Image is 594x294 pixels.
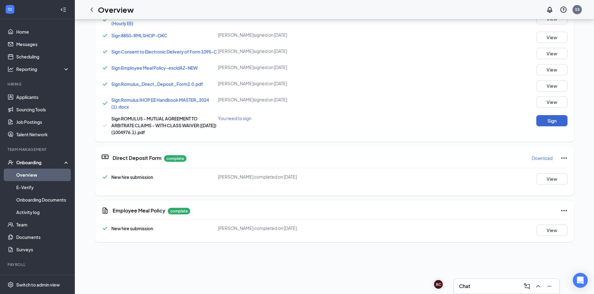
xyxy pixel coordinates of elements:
[16,50,70,63] a: Scheduling
[575,7,580,12] div: S5
[573,273,588,288] div: Open Intercom Messenger
[113,155,162,161] h5: Direct Deposit Form
[101,32,109,39] svg: Checkmark
[101,16,109,24] svg: Checkmark
[7,66,14,72] svg: Analysis
[111,116,216,135] span: Sign ROMULUS - MUTUAL AGREEMENT TO ARBITRATE CLAIMS - WITH CLASS WAIVER ([DATE])(1004976.1).pdf
[16,38,70,50] a: Messages
[101,122,109,129] svg: Checkmark
[531,153,553,163] button: Download
[534,282,542,290] svg: ChevronUp
[16,218,70,231] a: Team
[16,231,70,243] a: Documents
[111,49,217,54] a: Sign Consent to Electronic Delivery of Form 1095-C
[16,66,70,72] div: Reporting
[544,281,554,291] button: Minimize
[218,80,374,86] div: [PERSON_NAME] signed on [DATE]
[101,48,109,55] svg: Checkmark
[16,169,70,181] a: Overview
[111,65,198,71] a: Sign Employee Meal Policy-excldAZ-NEW
[560,207,568,214] svg: Ellipses
[7,147,68,152] div: Team Management
[523,282,531,290] svg: ComposeMessage
[16,128,70,141] a: Talent Network
[101,173,109,181] svg: Checkmark
[536,96,567,108] button: View
[560,6,567,13] svg: QuestionInfo
[218,115,374,121] div: You need to sign
[101,64,109,72] svg: Checkmark
[101,207,109,214] svg: CustomFormIcon
[16,91,70,103] a: Applicants
[111,226,153,231] span: New hire submission
[7,159,14,166] svg: UserCheck
[101,153,109,161] svg: DirectDepositIcon
[536,48,567,59] button: View
[7,262,68,267] div: Payroll
[101,225,109,232] svg: Checkmark
[7,6,13,12] svg: WorkstreamLogo
[60,7,66,13] svg: Collapse
[16,103,70,116] a: Sourcing Tools
[101,100,109,107] svg: Checkmark
[546,282,553,290] svg: Minimize
[98,4,134,15] h1: Overview
[7,282,14,288] svg: Settings
[459,283,470,290] h3: Chat
[16,271,70,284] a: PayrollCrown
[16,159,64,166] div: Onboarding
[7,82,68,87] div: Hiring
[164,155,186,162] p: complete
[218,48,374,54] div: [PERSON_NAME] signed on [DATE]
[113,207,165,214] h5: Employee Meal Policy
[536,225,567,236] button: View
[16,243,70,256] a: Surveys
[436,282,441,287] div: RC
[532,155,553,161] p: Download
[536,64,567,75] button: View
[16,282,60,288] div: Switch to admin view
[218,174,297,180] span: [PERSON_NAME] completed on [DATE]
[111,81,203,87] a: Sign Romulus_Direct_Deposit_Form2.0.pdf
[218,225,297,231] span: [PERSON_NAME] completed on [DATE]
[536,173,567,184] button: View
[16,181,70,194] a: E-Verify
[560,154,568,162] svg: Ellipses
[536,115,567,126] button: Sign
[536,32,567,43] button: View
[168,208,190,214] p: complete
[522,281,532,291] button: ComposeMessage
[546,6,553,13] svg: Notifications
[16,26,70,38] a: Home
[111,33,167,38] a: Sign 8850-RMLSHOP-OKC
[16,116,70,128] a: Job Postings
[218,32,374,38] div: [PERSON_NAME] signed on [DATE]
[88,6,95,13] svg: ChevronLeft
[16,194,70,206] a: Onboarding Documents
[218,64,374,70] div: [PERSON_NAME] signed on [DATE]
[101,80,109,88] svg: Checkmark
[16,206,70,218] a: Activity log
[536,80,567,91] button: View
[218,96,374,103] div: [PERSON_NAME] signed on [DATE]
[533,281,543,291] button: ChevronUp
[111,97,209,110] a: Sign Romulus IHOP EE Handbook MASTER_2024 (1).docx
[111,174,153,180] span: New hire submission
